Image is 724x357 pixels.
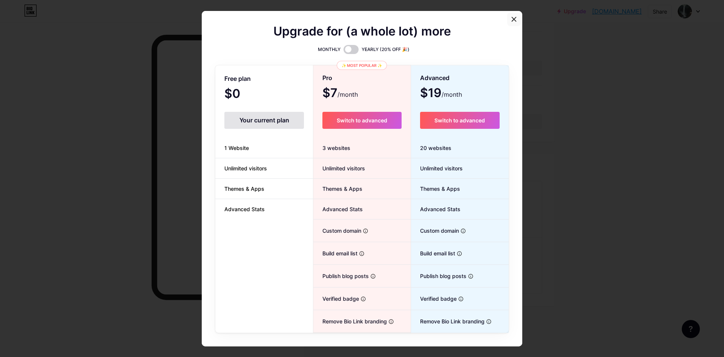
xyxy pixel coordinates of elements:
[411,249,455,257] span: Build email list
[411,227,459,235] span: Custom domain
[434,117,485,124] span: Switch to advanced
[411,295,457,303] span: Verified badge
[313,138,410,158] div: 3 websites
[313,249,357,257] span: Build email list
[411,138,509,158] div: 20 websites
[322,112,401,129] button: Switch to advanced
[420,88,462,99] span: $19
[322,71,332,85] span: Pro
[313,295,359,303] span: Verified badge
[215,144,258,152] span: 1 Website
[318,46,341,53] span: MONTHLY
[322,88,358,99] span: $7
[411,272,466,280] span: Publish blog posts
[224,112,304,129] div: Your current plan
[224,72,251,85] span: Free plan
[337,90,358,99] span: /month
[362,46,410,53] span: YEARLY (20% OFF 🎉)
[337,61,387,70] div: ✨ Most popular ✨
[273,27,451,36] span: Upgrade for (a whole lot) more
[313,227,361,235] span: Custom domain
[411,164,463,172] span: Unlimited visitors
[420,71,449,85] span: Advanced
[313,317,387,325] span: Remove Bio Link branding
[337,117,387,124] span: Switch to advanced
[215,164,276,172] span: Unlimited visitors
[313,272,369,280] span: Publish blog posts
[224,89,261,100] span: $0
[215,185,273,193] span: Themes & Apps
[313,164,365,172] span: Unlimited visitors
[411,317,485,325] span: Remove Bio Link branding
[313,185,362,193] span: Themes & Apps
[215,205,274,213] span: Advanced Stats
[420,112,500,129] button: Switch to advanced
[411,185,460,193] span: Themes & Apps
[442,90,462,99] span: /month
[313,205,363,213] span: Advanced Stats
[411,205,460,213] span: Advanced Stats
